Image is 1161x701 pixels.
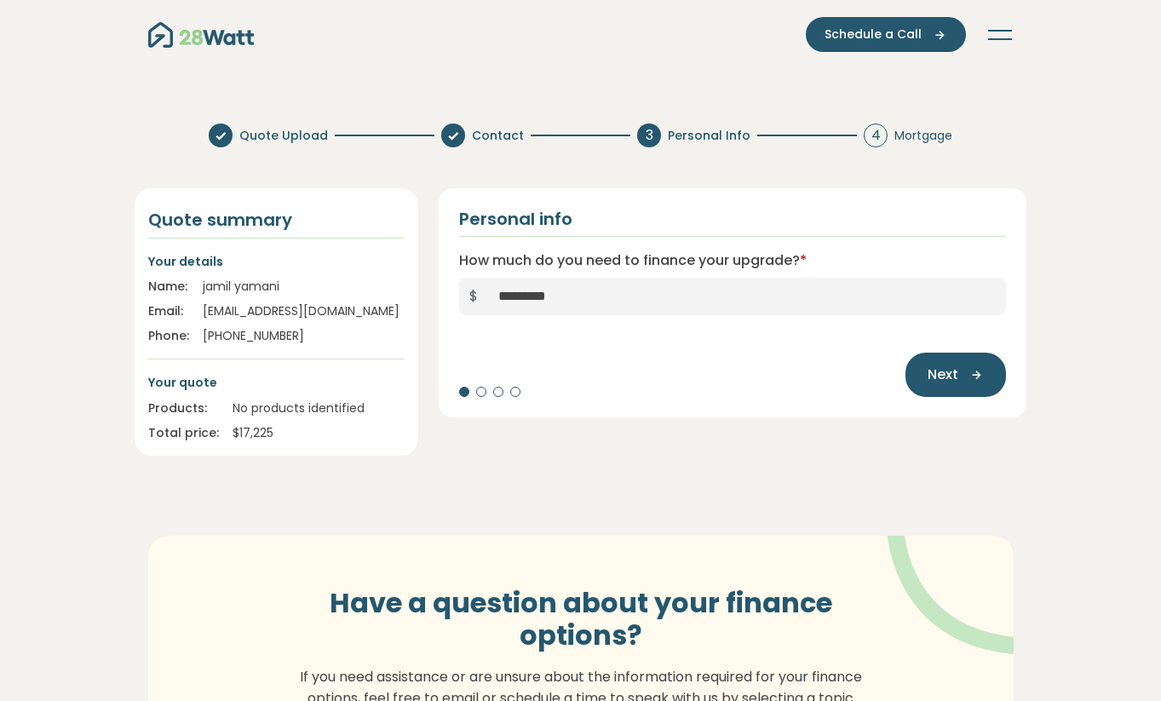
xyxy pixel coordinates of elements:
h2: Personal info [459,209,572,229]
p: Your details [148,252,405,271]
label: How much do you need to finance your upgrade? [459,250,807,271]
span: Next [928,365,958,385]
img: 28Watt [148,22,254,48]
div: [EMAIL_ADDRESS][DOMAIN_NAME] [203,302,405,320]
div: No products identified [233,399,405,417]
div: Phone: [148,327,189,345]
div: 3 [637,124,661,147]
h4: Quote summary [148,209,405,231]
div: [PHONE_NUMBER] [203,327,405,345]
span: Personal Info [668,127,750,145]
span: Mortgage [894,127,952,145]
div: jamil yamani [203,278,405,296]
span: Quote Upload [239,127,328,145]
button: Next [905,353,1006,397]
button: Toggle navigation [986,26,1014,43]
span: Schedule a Call [825,26,922,43]
span: $ [459,278,488,315]
div: Name: [148,278,189,296]
img: vector [842,489,1065,655]
div: $ 17,225 [233,424,405,442]
div: Email: [148,302,189,320]
button: Schedule a Call [806,17,966,52]
span: Contact [472,127,524,145]
div: Total price: [148,424,219,442]
div: 4 [864,124,888,147]
p: Your quote [148,373,405,392]
h3: Have a question about your finance options? [290,587,871,652]
nav: Main navigation [148,17,1014,52]
div: Products: [148,399,219,417]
